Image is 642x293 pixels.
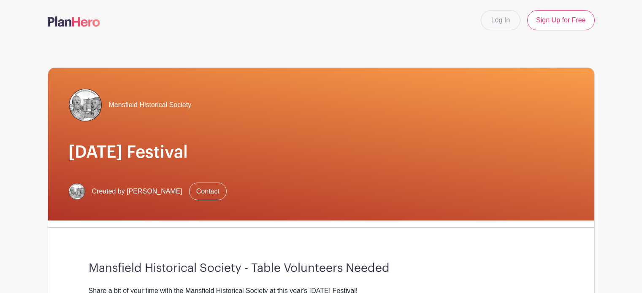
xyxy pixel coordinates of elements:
h3: Mansfield Historical Society - Table Volunteers Needed [89,261,554,276]
span: Created by [PERSON_NAME] [92,186,182,196]
a: Sign Up for Free [527,10,594,30]
img: mhs-logo-transparent%20-%20small.png [68,88,102,122]
a: Contact [189,183,227,200]
img: mhs-logo-transparent%20-%20small.png [68,183,85,200]
a: Log In [481,10,520,30]
h1: [DATE] Festival [68,142,574,162]
span: Mansfield Historical Society [109,100,192,110]
img: logo-507f7623f17ff9eddc593b1ce0a138ce2505c220e1c5a4e2b4648c50719b7d32.svg [48,16,100,27]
